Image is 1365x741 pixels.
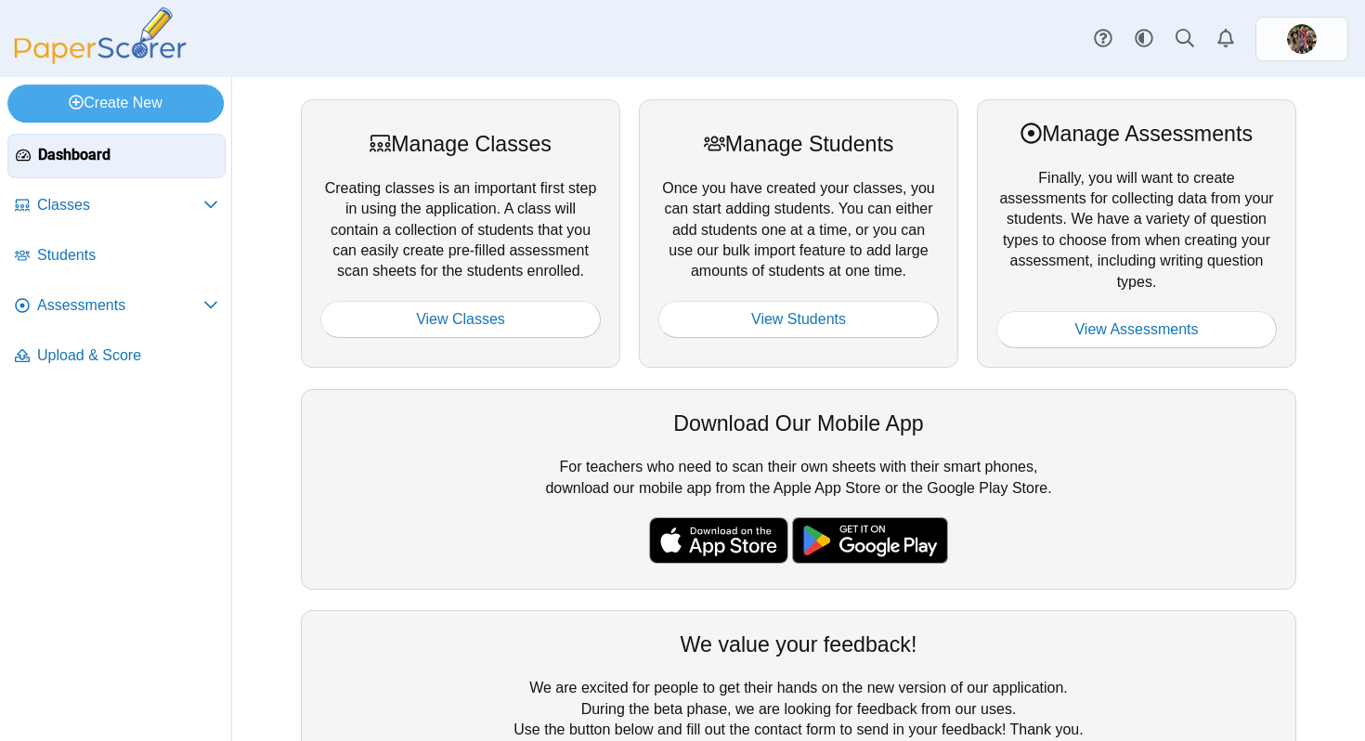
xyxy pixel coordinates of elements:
a: Upload & Score [7,334,226,379]
a: Dashboard [7,134,226,178]
span: Students [37,245,218,266]
span: Kerry Swicegood [1287,24,1317,54]
div: Manage Classes [320,129,601,159]
span: Classes [37,195,203,215]
img: google-play-badge.png [792,517,948,564]
div: We value your feedback! [320,630,1277,659]
div: Creating classes is an important first step in using the application. A class will contain a coll... [301,99,620,368]
a: PaperScorer [7,51,193,67]
a: Alerts [1205,19,1246,59]
div: For teachers who need to scan their own sheets with their smart phones, download our mobile app f... [301,389,1296,590]
div: Manage Students [658,129,939,159]
a: View Classes [320,301,601,338]
div: Download Our Mobile App [320,409,1277,438]
img: PaperScorer [7,7,193,64]
a: Students [7,234,226,279]
a: Create New [7,84,224,122]
div: Finally, you will want to create assessments for collecting data from your students. We have a va... [977,99,1296,368]
a: View Students [658,301,939,338]
img: apple-store-badge.svg [649,517,788,564]
img: ps.ZGjZAUrt273eHv6v [1287,24,1317,54]
a: Classes [7,184,226,228]
a: Assessments [7,284,226,329]
span: Upload & Score [37,345,218,366]
div: Manage Assessments [996,119,1277,149]
div: Once you have created your classes, you can start adding students. You can either add students on... [639,99,958,368]
span: Dashboard [38,145,217,165]
span: Assessments [37,295,203,316]
a: View Assessments [996,311,1277,348]
a: ps.ZGjZAUrt273eHv6v [1255,17,1348,61]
